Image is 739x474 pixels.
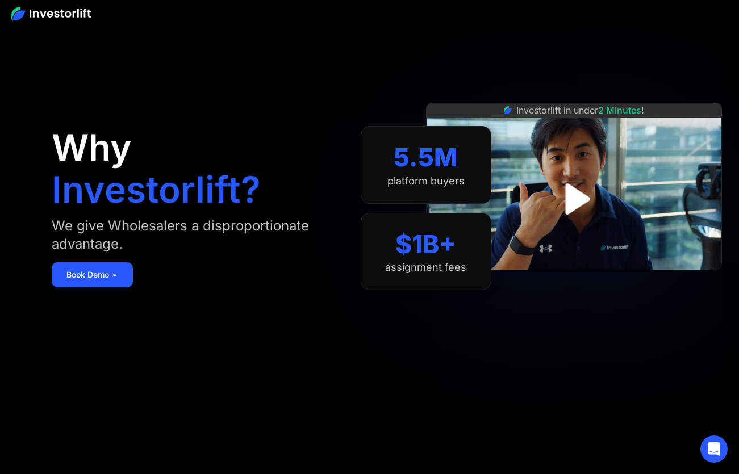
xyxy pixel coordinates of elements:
[52,262,133,287] a: Book Demo ➢
[395,229,456,259] div: $1B+
[549,174,599,224] a: open lightbox
[516,103,644,117] div: Investorlift in under !
[489,276,659,290] iframe: Customer reviews powered by Trustpilot
[394,142,458,173] div: 5.5M
[387,175,465,187] div: platform buyers
[700,435,728,463] div: Open Intercom Messenger
[385,261,466,274] div: assignment fees
[52,129,132,166] h1: Why
[52,171,261,208] h1: Investorlift?
[52,217,338,253] div: We give Wholesalers a disproportionate advantage.
[598,104,641,116] span: 2 Minutes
